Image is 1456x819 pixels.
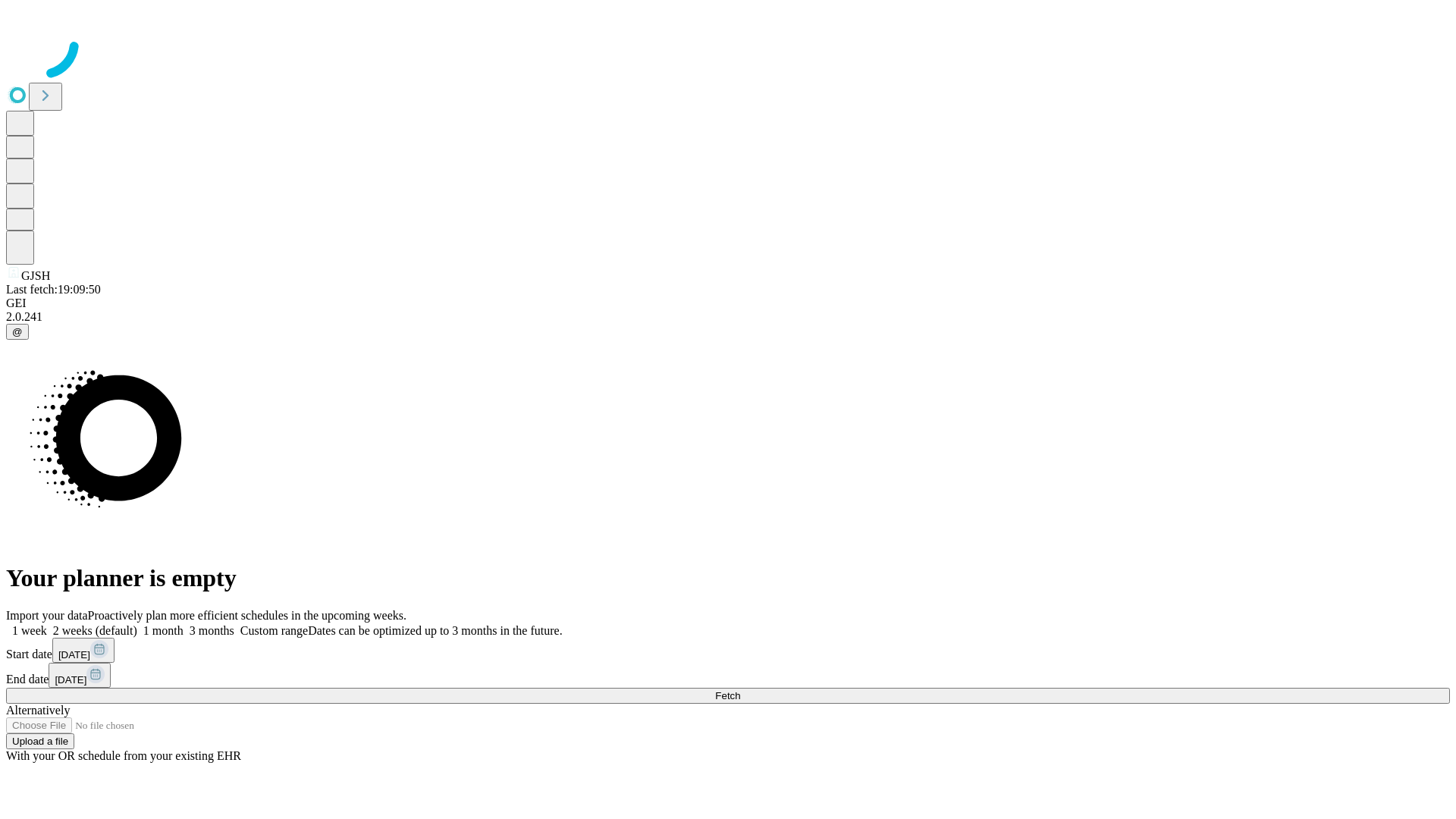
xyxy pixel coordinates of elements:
[21,269,50,282] span: GJSH
[143,624,184,637] span: 1 month
[53,624,137,637] span: 2 weeks (default)
[6,297,1450,310] div: GEI
[6,324,29,340] button: @
[6,663,1450,688] div: End date
[308,624,562,637] span: Dates can be optimized up to 3 months in the future.
[6,283,101,296] span: Last fetch: 19:09:50
[12,624,47,637] span: 1 week
[6,609,88,622] span: Import your data
[715,690,740,701] span: Fetch
[6,310,1450,324] div: 2.0.241
[52,638,115,663] button: [DATE]
[6,749,241,762] span: With your OR schedule from your existing EHR
[6,564,1450,592] h1: Your planner is empty
[240,624,308,637] span: Custom range
[55,674,86,686] span: [DATE]
[12,326,23,337] span: @
[58,649,90,661] span: [DATE]
[190,624,234,637] span: 3 months
[6,733,74,749] button: Upload a file
[6,638,1450,663] div: Start date
[6,704,70,717] span: Alternatively
[88,609,406,622] span: Proactively plan more efficient schedules in the upcoming weeks.
[49,663,111,688] button: [DATE]
[6,688,1450,704] button: Fetch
